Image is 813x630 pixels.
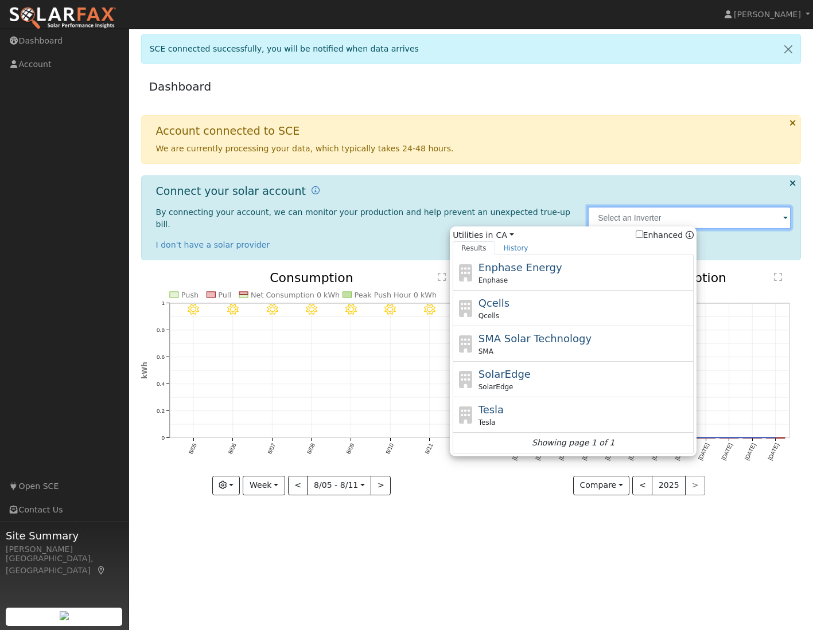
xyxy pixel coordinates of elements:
button: Week [243,476,285,495]
text: 0.8 [157,327,165,333]
span: Enphase [479,275,508,285]
h1: Account connected to SCE [156,124,300,138]
button: 8/05 - 8/11 [307,476,371,495]
rect: onclick="" [767,438,785,439]
i: Showing page 1 of 1 [532,437,614,449]
button: 2025 [652,476,686,495]
text:  [438,272,446,281]
text: 8/10 [384,442,395,455]
img: retrieve [60,611,69,620]
a: I don't have a solar provider [156,240,270,249]
text:  [774,272,782,281]
text: 0.2 [157,408,165,414]
circle: onclick="" [727,436,732,440]
div: SCE connected successfully, you will be notified when data arrives [141,34,802,64]
div: [PERSON_NAME] [6,543,123,555]
text: Push [181,291,199,299]
a: Map [96,566,107,575]
span: SMA Solar Technology [479,332,592,345]
text: 0.4 [157,381,165,387]
text: Pull [218,291,231,299]
input: Enhanced [636,230,643,238]
rect: onclick="" [720,438,738,439]
text: [DATE] [744,442,757,461]
rect: onclick="" [743,438,761,439]
div: [GEOGRAPHIC_DATA], [GEOGRAPHIC_DATA] [6,553,123,577]
h1: Connect your solar account [156,185,306,198]
span: Show enhanced providers [636,229,694,241]
span: Enphase Energy [479,261,562,273]
text: 8/06 [227,442,237,455]
text: 0.6 [157,354,165,360]
circle: onclick="" [773,436,778,440]
a: History [495,241,537,255]
i: 8/07 - Clear [266,304,278,315]
img: SolarFax [9,6,116,30]
span: SMA [479,346,493,357]
span: Qcells [479,297,510,309]
text: 8/07 [266,442,277,455]
span: Site Summary [6,528,123,543]
i: 8/08 - Clear [306,304,317,315]
span: SolarEdge [479,368,531,380]
a: Results [453,241,495,255]
text: [DATE] [767,442,780,461]
text: Consumption [270,271,353,285]
button: > [371,476,391,495]
i: 8/06 - Clear [227,304,239,315]
button: < [288,476,308,495]
i: 8/05 - Clear [188,304,199,315]
rect: onclick="" [697,438,715,439]
span: By connecting your account, we can monitor your production and help prevent an unexpected true-up... [156,208,570,229]
a: Enhanced Providers [686,230,694,240]
span: [PERSON_NAME] [734,10,801,19]
text: Peak Push Hour 0 kWh [355,291,437,299]
text: Net Consumption 0 kWh [251,291,340,299]
text: 1 [161,300,165,306]
circle: onclick="" [703,436,708,440]
span: Qcells [479,311,499,321]
text: Annual Net Consumption [569,271,727,285]
text: 8/09 [345,442,355,455]
i: 8/11 - Clear [424,304,435,315]
text: [DATE] [721,442,734,461]
text: 8/11 [424,442,434,455]
text: 8/08 [306,442,316,455]
label: Enhanced [636,229,683,241]
a: Close [776,35,800,63]
a: CA [496,229,514,241]
span: We are currently processing your data, which typically takes 24-48 hours. [156,144,454,153]
text: 0 [161,435,165,441]
i: 8/10 - Clear [385,304,396,315]
input: Select an Inverter [588,206,791,229]
span: Tesla [479,404,504,416]
span: Utilities in [453,229,694,241]
a: Dashboard [149,80,212,93]
text: kWh [141,362,149,379]
circle: onclick="" [750,436,755,440]
text: [DATE] [697,442,710,461]
button: Compare [573,476,630,495]
span: SolarEdge [479,382,514,392]
span: Tesla [479,417,496,428]
i: 8/09 - Clear [345,304,357,315]
text: 8/05 [188,442,198,455]
button: < [632,476,652,495]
